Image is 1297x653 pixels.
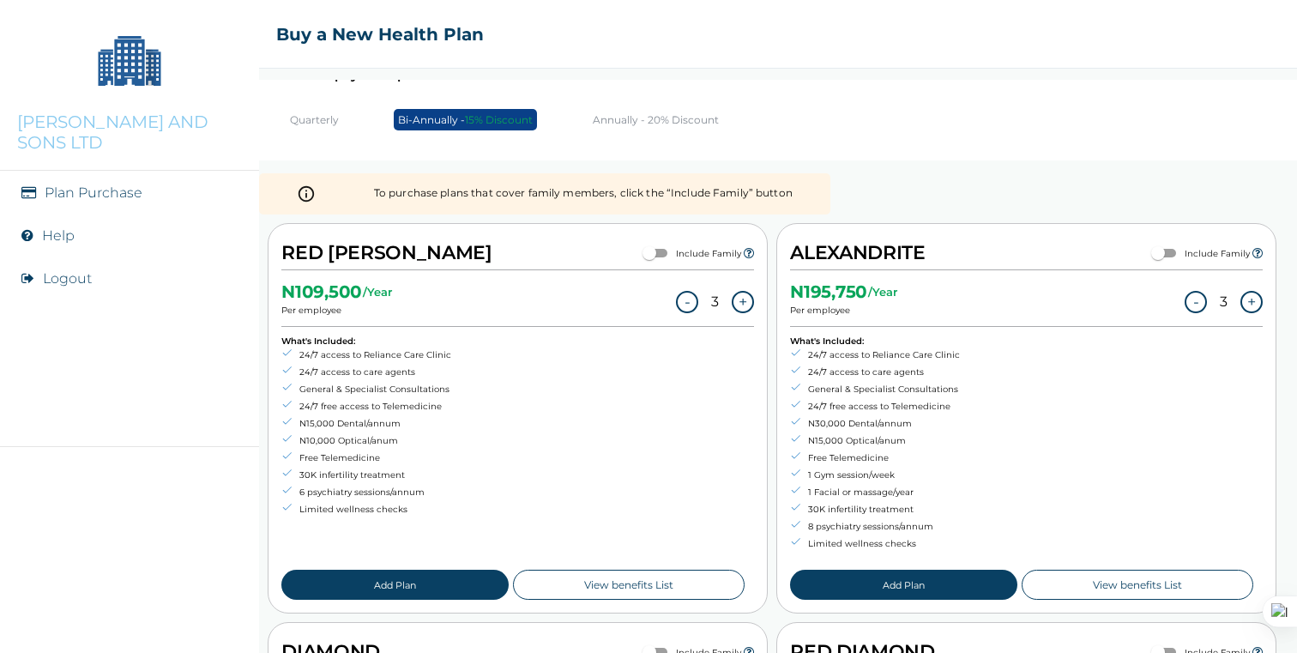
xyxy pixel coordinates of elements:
[281,279,392,316] div: Per employee
[732,291,754,313] button: +
[790,570,1016,600] button: Add Plan
[281,287,362,296] h2: N 109,500
[17,112,242,153] p: [PERSON_NAME] AND SONS LTD
[374,178,793,209] div: To purchase plans that cover family members, click the “Include Family” button
[281,415,451,432] li: N15,000 Dental/annum
[513,570,745,600] a: View benefits List
[281,450,451,467] li: Free Telemedicine
[43,270,92,287] button: Logout
[42,227,75,244] a: Help
[281,336,451,347] p: What's Included:
[790,501,960,518] li: 30K infertility treatment
[790,467,960,484] li: 1 Gym session/week
[790,450,960,467] li: Free Telemedicine
[790,535,960,553] li: Limited wellness checks
[281,432,451,450] li: N10,000 Optical/anum
[276,24,484,45] h2: Buy a New Health Plan
[1240,291,1263,313] button: +
[790,287,867,296] h2: N 195,750
[711,293,719,310] p: 3
[790,347,960,364] li: 24/7 access to Reliance Care Clinic
[790,381,960,398] li: General & Specialist Consultations
[790,237,925,269] h2: ALEXANDRITE
[363,285,392,299] p: /Year
[1252,247,1263,259] i: Let employees add up to 5 family members, including spouse and children, to their health plans.
[790,518,960,535] li: 8 psychiatry sessions/annum
[290,113,339,126] p: Quarterly
[790,336,960,347] p: What's Included:
[281,398,451,415] li: 24/7 free access to Telemedicine
[281,237,492,269] h2: RED [PERSON_NAME]
[676,291,698,313] button: -
[676,248,741,259] label: Include Family
[1220,293,1228,310] p: 3
[593,113,719,126] p: Annually - 20% Discount
[17,610,242,636] img: RelianceHMO's Logo
[281,484,451,501] li: 6 psychiatry sessions/annum
[744,247,754,259] i: Let employees add up to 5 family members, including spouse and children, to their health plans.
[790,398,960,415] li: 24/7 free access to Telemedicine
[45,184,142,201] a: Plan Purchase
[790,279,897,316] div: Per employee
[868,285,897,299] p: /Year
[281,381,451,398] li: General & Specialist Consultations
[1022,570,1253,600] a: View benefits List
[790,484,960,501] li: 1 Facial or massage/year
[790,415,960,432] li: N30,000 Dental/annum
[394,109,537,130] p: Bi-Annually -
[1185,291,1207,313] button: -
[281,347,451,364] li: 24/7 access to Reliance Care Clinic
[281,501,451,518] li: Limited wellness checks
[1185,248,1250,259] label: Include Family
[281,570,508,600] button: Add Plan
[790,432,960,450] li: N15,000 Optical/anum
[87,17,172,103] img: Company
[465,113,533,126] span: 15% Discount
[790,364,960,381] li: 24/7 access to care agents
[281,467,451,484] li: 30K infertility treatment
[281,364,451,381] li: 24/7 access to care agents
